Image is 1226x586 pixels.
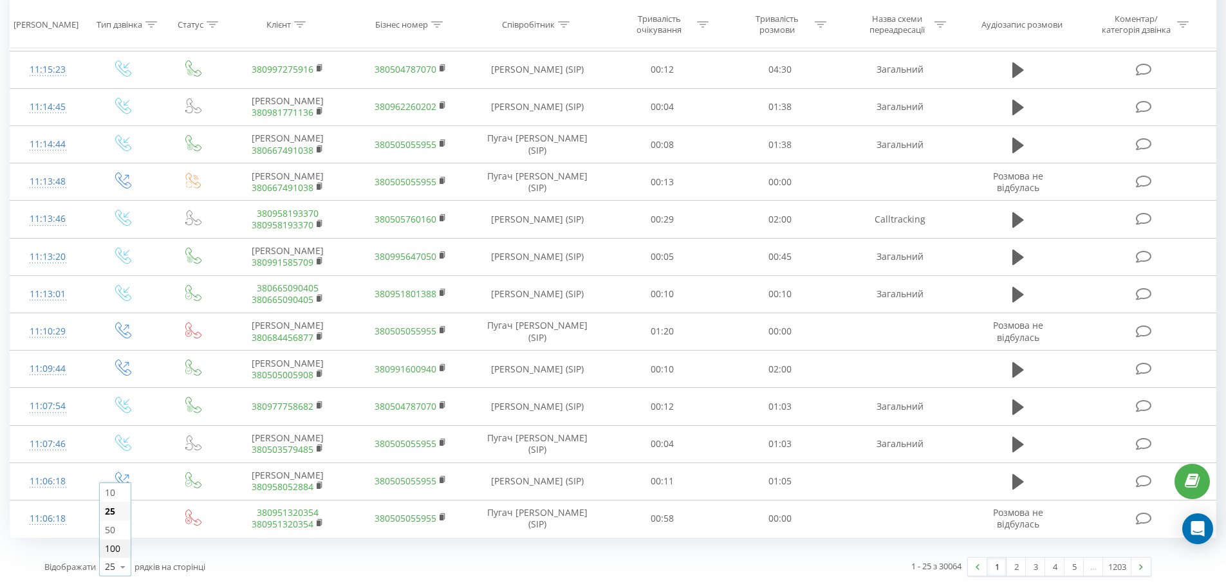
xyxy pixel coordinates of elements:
a: 380951320354 [252,518,313,530]
span: рядків на сторінці [135,561,205,572]
td: 02:00 [721,351,839,388]
a: 1203 [1103,558,1131,576]
a: 5 [1064,558,1084,576]
td: [PERSON_NAME] [227,425,349,462]
td: 00:12 [604,51,721,88]
td: 00:58 [604,500,721,537]
td: [PERSON_NAME] [227,238,349,275]
td: [PERSON_NAME] [227,462,349,500]
div: Аудіозапис розмови [981,19,1063,30]
a: 380504787070 [375,400,436,412]
div: 11:13:20 [23,244,73,270]
td: Пугач [PERSON_NAME] (SIP) [472,425,604,462]
a: 380505005908 [252,369,313,381]
td: [PERSON_NAME] (SIP) [472,51,604,88]
td: 00:00 [721,163,839,201]
td: 00:10 [604,351,721,388]
div: … [1084,558,1103,576]
a: 380951320354 [257,506,319,518]
div: 11:10:29 [23,319,73,344]
a: 1 [987,558,1007,576]
td: Загальний [839,238,961,275]
a: 380958193370 [252,219,313,231]
div: 11:09:44 [23,356,73,381]
td: 01:03 [721,388,839,425]
td: [PERSON_NAME] [227,351,349,388]
td: 00:10 [721,275,839,313]
td: Загальний [839,425,961,462]
span: Відображати [44,561,96,572]
td: [PERSON_NAME] [227,126,349,163]
a: 380505055955 [375,325,436,337]
td: Пугач [PERSON_NAME] (SIP) [472,500,604,537]
td: [PERSON_NAME] [227,313,349,350]
div: Бізнес номер [375,19,428,30]
span: 100 [105,542,120,554]
td: 00:13 [604,163,721,201]
a: 380977758682 [252,400,313,412]
div: Тривалість очікування [625,14,694,35]
td: 01:05 [721,462,839,500]
td: Загальний [839,275,961,313]
td: 00:12 [604,388,721,425]
td: 01:03 [721,425,839,462]
a: 380991585709 [252,256,313,268]
td: [PERSON_NAME] (SIP) [472,275,604,313]
a: 2 [1007,558,1026,576]
td: Calltracking [839,201,961,238]
div: 11:14:45 [23,95,73,120]
span: 10 [105,486,115,499]
a: 380958052884 [252,481,313,493]
span: Розмова не відбулась [993,506,1043,530]
a: 380505760160 [375,213,436,225]
div: [PERSON_NAME] [14,19,79,30]
td: 00:04 [604,425,721,462]
div: 11:07:46 [23,432,73,457]
span: 25 [105,505,115,517]
td: Загальний [839,51,961,88]
a: 380667491038 [252,181,313,194]
a: 380503579485 [252,443,313,455]
td: 00:05 [604,238,721,275]
a: 380684456877 [252,331,313,343]
a: 4 [1045,558,1064,576]
div: Клієнт [266,19,291,30]
div: 11:13:48 [23,169,73,194]
div: 11:15:23 [23,57,73,82]
a: 380958193370 [257,207,319,219]
div: Коментар/категорія дзвінка [1099,14,1174,35]
div: 11:13:46 [23,206,73,232]
td: [PERSON_NAME] (SIP) [472,462,604,500]
div: Тривалість розмови [743,14,812,35]
div: 11:06:18 [23,469,73,494]
td: 00:04 [604,88,721,125]
div: Статус [178,19,203,30]
td: Загальний [839,126,961,163]
a: 380504787070 [375,63,436,75]
td: 00:45 [721,238,839,275]
td: [PERSON_NAME] (SIP) [472,388,604,425]
a: 380667491038 [252,144,313,156]
div: 25 [105,560,115,573]
td: 00:10 [604,275,721,313]
a: 380505055955 [375,176,436,188]
a: 380995647050 [375,250,436,262]
td: Загальний [839,388,961,425]
td: 01:38 [721,88,839,125]
td: [PERSON_NAME] (SIP) [472,88,604,125]
span: Розмова не відбулась [993,319,1043,343]
div: Назва схеми переадресації [862,14,931,35]
td: [PERSON_NAME] (SIP) [472,351,604,388]
td: [PERSON_NAME] [227,88,349,125]
span: 50 [105,524,115,536]
a: 380505055955 [375,475,436,487]
div: 11:06:18 [23,506,73,531]
a: 380505055955 [375,512,436,524]
td: Пугач [PERSON_NAME] (SIP) [472,313,604,350]
a: 380505055955 [375,437,436,450]
div: 1 - 25 з 30064 [911,560,961,572]
div: 11:07:54 [23,394,73,419]
td: 02:00 [721,201,839,238]
td: Пугач [PERSON_NAME] (SIP) [472,126,604,163]
td: 04:30 [721,51,839,88]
